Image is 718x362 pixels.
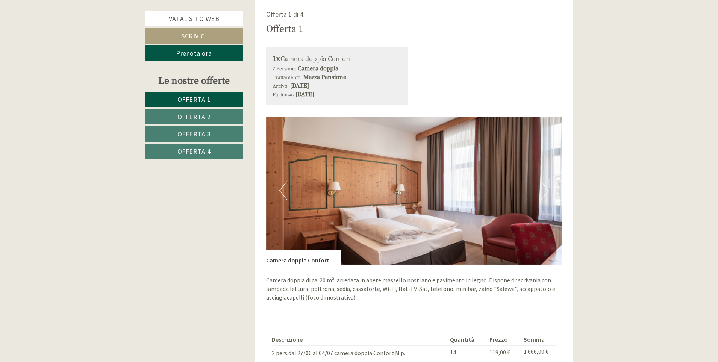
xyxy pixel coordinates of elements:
td: 2 pers.dal 27/06 al 04/07 camera doppia Confort M.p. [272,346,447,359]
div: Camera doppia Confort [266,250,341,265]
button: Previous [279,181,287,200]
p: Camera doppia di ca. 20 m², arredata in abete massello nostrano e pavimento in legno. Dispone di:... [266,276,562,302]
span: 119,00 € [489,348,510,356]
th: Quantità [447,334,486,345]
b: [DATE] [295,91,314,98]
b: [DATE] [290,82,309,89]
span: Offerta 3 [177,130,211,138]
td: 1.666,00 € [521,346,556,359]
small: Arrivo: [273,83,289,89]
span: Offerta 2 [177,112,211,121]
div: Offerta 1 [266,22,303,36]
b: Mezza Pensione [303,73,346,81]
th: Somma [521,334,556,345]
div: Le nostre offerte [145,74,243,88]
span: Offerta 1 [177,95,211,104]
small: 2 Persone: [273,66,296,72]
span: Offerta 4 [177,147,211,156]
a: Vai al sito web [145,11,243,26]
th: Descrizione [272,334,447,345]
b: Camera doppia [298,65,338,72]
a: Scrivici [145,28,243,44]
img: image [266,117,562,265]
th: Prezzo [486,334,521,345]
a: Prenota ora [145,45,243,61]
b: 1x [273,54,280,64]
small: Trattamento: [273,74,302,81]
button: Next [541,181,549,200]
div: Camera doppia Confort [273,54,402,65]
small: Partenza: [273,92,294,98]
span: Offerta 1 di 4 [266,10,303,18]
td: 14 [447,346,486,359]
